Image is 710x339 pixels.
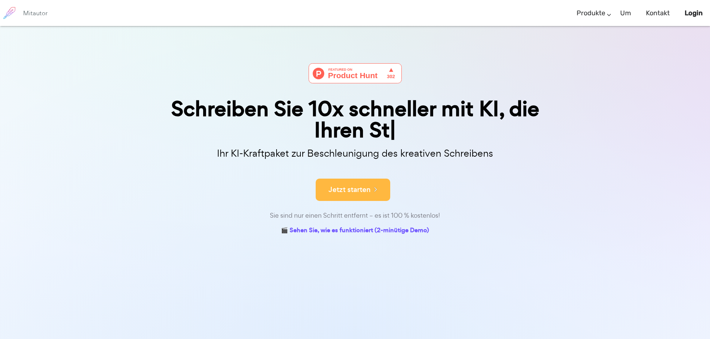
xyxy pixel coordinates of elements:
font: 🎬 Sehen Sie, wie es funktioniert (2-minütige Demo) [281,226,429,234]
font: Ihr KI-Kraftpaket zur Beschleunigung des kreativen Schreibens [217,147,493,160]
font: Produkte [577,9,605,17]
a: Um [620,2,631,24]
font: Kontakt [646,9,670,17]
div: Schreiben Sie 10x schneller mit KI, die Ihren St [169,98,542,141]
font: Sie sind nur einen Schritt entfernt – es ist 100 % kostenlos! [270,211,440,220]
img: Cowriter – Ihr KI-Kumpel zur Beschleunigung des kreativen Schreibens | Product Hunt [309,63,402,83]
font: Jetzt starten [328,185,370,195]
a: Login [685,2,703,24]
a: Produkte [577,2,605,24]
button: Jetzt starten [316,179,390,201]
a: 🎬 Sehen Sie, wie es funktioniert (2-minütige Demo) [281,225,429,237]
font: Um [620,9,631,17]
font: Mitautor [23,9,48,17]
font: Login [685,9,703,17]
a: Kontakt [646,2,670,24]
